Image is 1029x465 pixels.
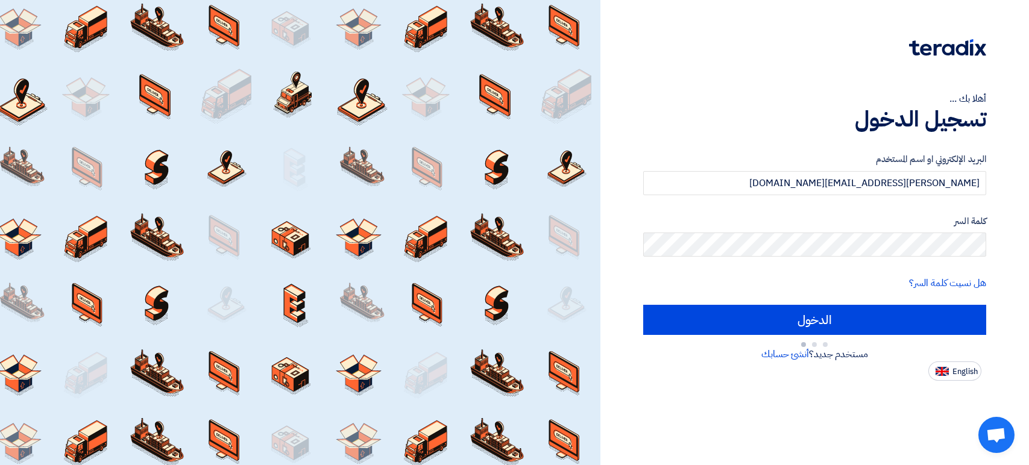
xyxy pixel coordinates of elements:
label: كلمة السر [643,214,986,228]
a: هل نسيت كلمة السر؟ [909,276,986,290]
img: en-US.png [936,367,949,376]
input: الدخول [643,305,986,335]
a: أنشئ حسابك [761,347,809,361]
img: Teradix logo [909,39,986,56]
div: مستخدم جديد؟ [643,347,986,361]
button: English [928,361,981,381]
div: أهلا بك ... [643,92,986,106]
div: Open chat [978,417,1015,453]
input: أدخل بريد العمل الإلكتروني او اسم المستخدم الخاص بك ... [643,171,986,195]
span: English [952,367,978,376]
label: البريد الإلكتروني او اسم المستخدم [643,152,986,166]
h1: تسجيل الدخول [643,106,986,133]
